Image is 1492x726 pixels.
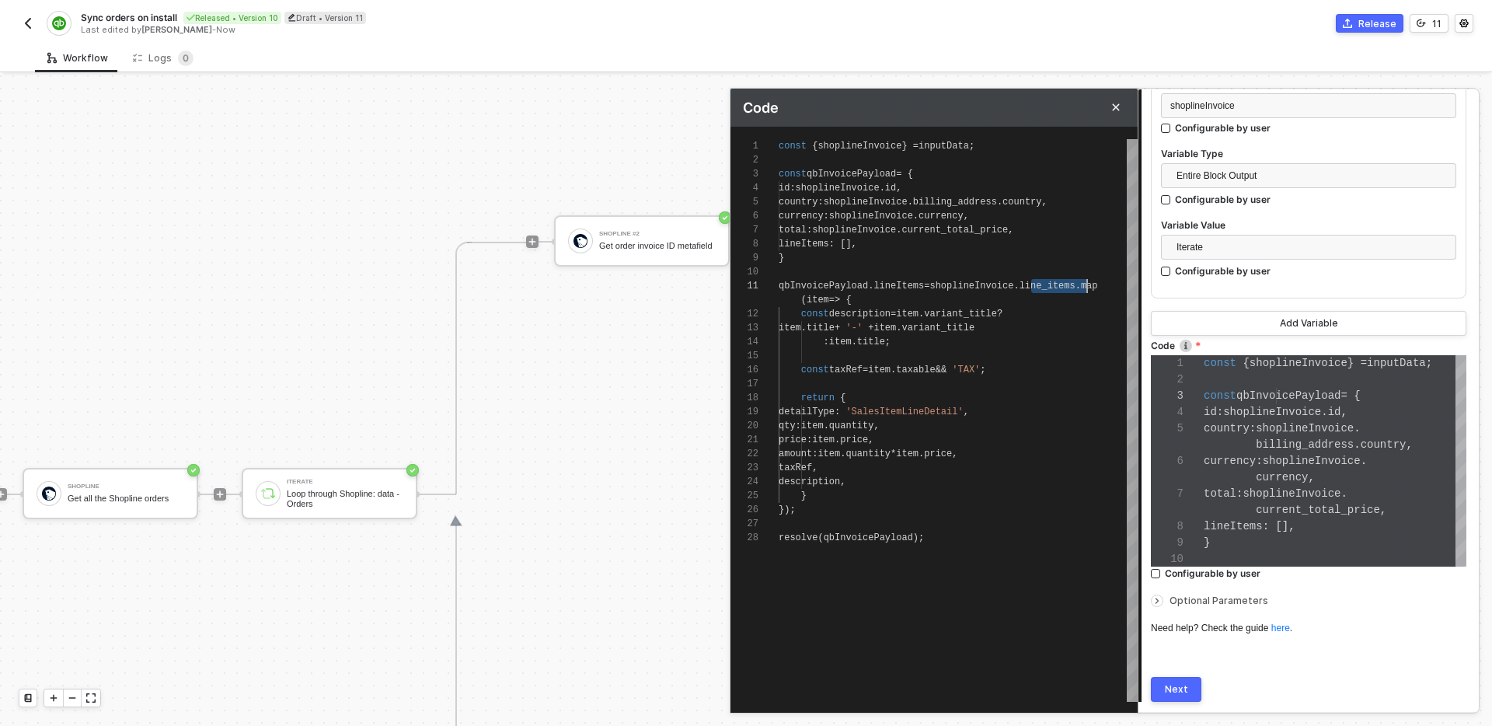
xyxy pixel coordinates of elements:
span: } [1347,357,1354,369]
span: item [896,309,919,319]
button: Close [1107,98,1125,117]
span: , [1340,406,1347,418]
div: 16 [730,363,758,377]
span: : [829,239,835,250]
span: , [1008,225,1013,236]
div: 2 [1151,372,1183,388]
span: , [1380,504,1386,516]
span: . [840,449,845,459]
span: currency [1256,471,1308,483]
span: shoplineInvoice [796,183,880,194]
span: = [863,365,868,375]
span: . [1321,406,1327,418]
div: 9 [730,251,758,265]
span: { [1354,389,1360,402]
span: ( [801,295,807,305]
button: 11 [1410,14,1448,33]
span: + [868,323,873,333]
span: const [1204,389,1236,402]
div: 5 [1151,421,1183,437]
div: 20 [730,419,758,433]
span: current_total_price [1256,504,1380,516]
span: && [936,365,946,375]
span: item [807,295,829,305]
div: Released • Version 10 [183,12,281,24]
span: country [1002,197,1041,208]
span: . [913,211,919,222]
span: ); [913,532,924,543]
span: description [779,476,840,487]
span: = [896,169,901,180]
span: item [801,421,824,431]
div: 17 [730,377,758,391]
span: const [779,169,807,180]
span: variant_title [901,323,974,333]
span: line_items [1020,281,1075,291]
span: title [857,337,885,347]
span: lineItems [873,281,924,291]
span: : [1250,422,1256,435]
span: icon-versioning [1417,19,1426,28]
span: shoplineInvoice [929,281,1013,291]
span: inputData [1367,357,1426,369]
textarea: Editor content;Press Alt+F1 for Accessibility Options. [1276,388,1277,404]
div: 23 [730,461,758,475]
div: Workflow [47,52,108,65]
span: icon-expand [86,693,96,703]
span: shoplineInvoice [1263,455,1361,467]
span: inputData [919,141,969,152]
span: : [796,421,801,431]
span: : [824,337,829,347]
span: . [891,365,896,375]
span: shoplineInvoice [1243,487,1340,500]
span: billing_address [1256,438,1354,451]
div: 2 [730,153,758,167]
span: . [1361,455,1367,467]
span: const [801,365,829,375]
span: . [896,323,901,333]
span: + [835,323,840,333]
span: = [924,281,929,291]
span: , [812,462,817,473]
span: = [1340,389,1347,402]
div: Release [1358,17,1396,30]
div: Configurable by user [1175,193,1271,206]
div: Draft • Version 11 [284,12,366,24]
span: shoplineInvoice [1170,100,1235,111]
span: = [913,141,919,152]
div: 12 [730,307,758,321]
span: : [1256,455,1262,467]
div: 19 [730,405,758,419]
span: icon-minus [68,693,77,703]
div: 22 [730,447,758,461]
span: taxRef [829,365,863,375]
div: Need help? Check the guide . [1151,622,1466,635]
span: currency [779,211,824,222]
label: Code [1151,339,1466,352]
span: , [1308,471,1314,483]
span: : [790,183,795,194]
span: id [1328,406,1341,418]
label: Variable Value [1161,218,1456,232]
span: shoplineInvoice [1256,422,1354,435]
div: 14 [730,335,758,349]
span: , [1042,197,1048,208]
span: : [807,225,812,236]
span: taxRef [779,462,812,473]
span: qbInvoicePayload [807,169,896,180]
div: 15 [730,349,758,363]
span: : [824,211,829,222]
div: 10 [1151,551,1183,567]
div: Add Variable [1280,317,1338,330]
span: . [1354,422,1360,435]
span: shoplineInvoice [824,197,908,208]
span: , [840,476,845,487]
span: resolve [779,532,817,543]
span: . [908,197,913,208]
div: Configurable by user [1165,567,1260,580]
div: 6 [730,209,758,223]
span: Iterate [1177,236,1447,259]
div: Last edited by - Now [81,24,744,36]
div: Configurable by user [1175,121,1271,134]
span: . [1354,438,1360,451]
